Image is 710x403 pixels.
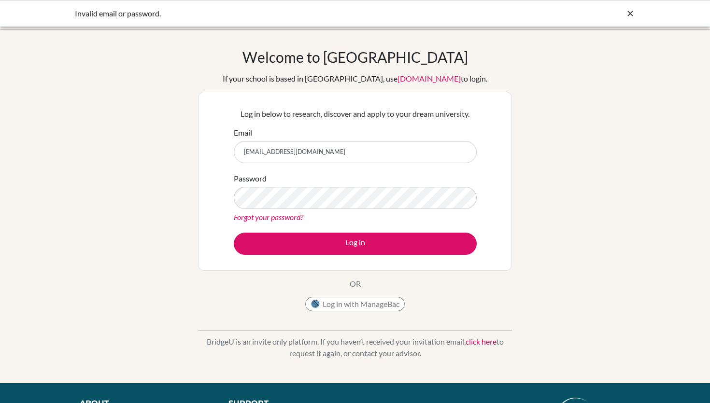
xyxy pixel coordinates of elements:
[234,212,303,222] a: Forgot your password?
[466,337,497,346] a: click here
[242,48,468,66] h1: Welcome to [GEOGRAPHIC_DATA]
[234,233,477,255] button: Log in
[75,8,490,19] div: Invalid email or password.
[234,173,267,184] label: Password
[305,297,405,311] button: Log in with ManageBac
[223,73,487,84] div: If your school is based in [GEOGRAPHIC_DATA], use to login.
[198,336,512,359] p: BridgeU is an invite only platform. If you haven’t received your invitation email, to request it ...
[398,74,461,83] a: [DOMAIN_NAME]
[234,108,477,120] p: Log in below to research, discover and apply to your dream university.
[350,278,361,290] p: OR
[234,127,252,139] label: Email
